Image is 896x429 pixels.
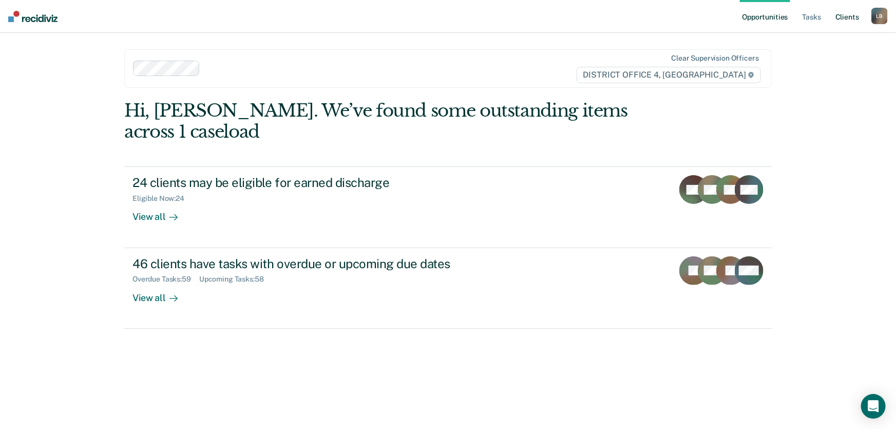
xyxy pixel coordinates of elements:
div: L B [871,8,888,24]
div: View all [132,284,190,304]
div: Eligible Now : 24 [132,194,193,203]
div: 46 clients have tasks with overdue or upcoming due dates [132,256,493,271]
img: Recidiviz [8,11,58,22]
div: Hi, [PERSON_NAME]. We’ve found some outstanding items across 1 caseload [124,100,642,142]
div: Clear supervision officers [671,54,758,63]
button: LB [871,8,888,24]
div: Open Intercom Messenger [861,394,886,419]
div: 24 clients may be eligible for earned discharge [132,175,493,190]
div: Upcoming Tasks : 58 [199,275,272,284]
a: 46 clients have tasks with overdue or upcoming due datesOverdue Tasks:59Upcoming Tasks:58View all [124,248,772,329]
span: DISTRICT OFFICE 4, [GEOGRAPHIC_DATA] [577,67,761,83]
div: Overdue Tasks : 59 [132,275,199,284]
div: View all [132,203,190,223]
a: 24 clients may be eligible for earned dischargeEligible Now:24View all [124,166,772,248]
